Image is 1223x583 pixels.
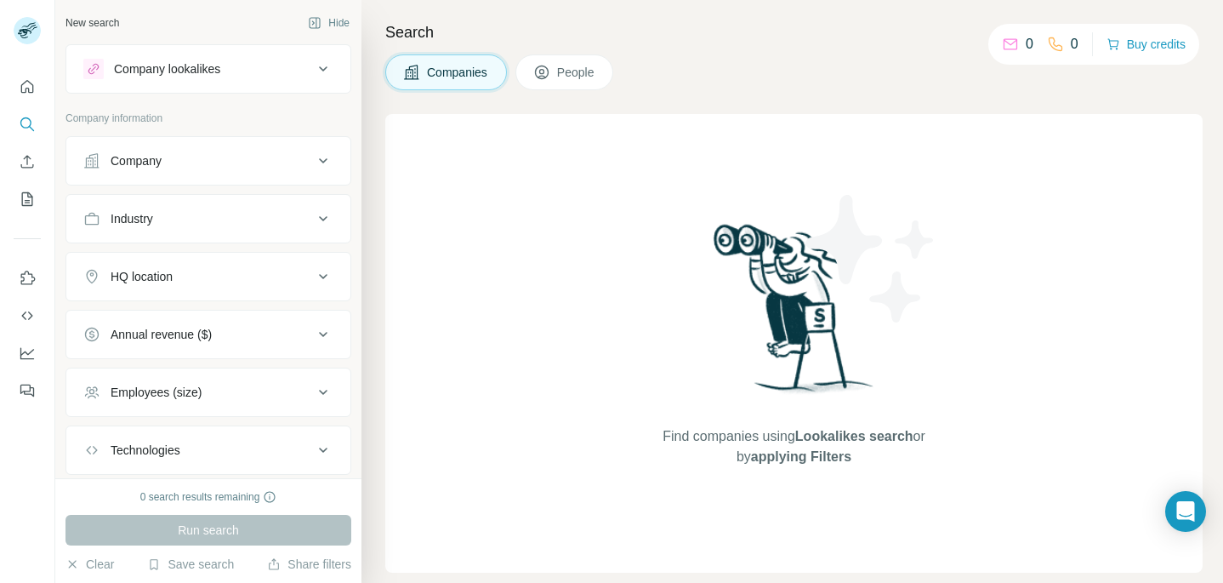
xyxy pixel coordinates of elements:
[795,429,913,443] span: Lookalikes search
[66,198,350,239] button: Industry
[147,556,234,573] button: Save search
[66,49,350,89] button: Company lookalikes
[794,182,947,335] img: Surfe Illustration - Stars
[66,372,350,413] button: Employees (size)
[66,314,350,355] button: Annual revenue ($)
[14,338,41,369] button: Dashboard
[14,300,41,331] button: Use Surfe API
[66,140,350,181] button: Company
[1026,34,1033,54] p: 0
[751,449,851,464] span: applying Filters
[111,210,153,227] div: Industry
[14,184,41,214] button: My lists
[14,146,41,177] button: Enrich CSV
[1165,491,1206,532] div: Open Intercom Messenger
[385,20,1203,44] h4: Search
[111,152,162,169] div: Company
[267,556,351,573] button: Share filters
[657,426,930,467] span: Find companies using or by
[65,111,351,126] p: Company information
[14,71,41,102] button: Quick start
[111,442,180,459] div: Technologies
[14,263,41,294] button: Use Surfe on LinkedIn
[14,375,41,406] button: Feedback
[111,384,202,401] div: Employees (size)
[66,256,350,297] button: HQ location
[65,15,119,31] div: New search
[296,10,361,36] button: Hide
[427,64,489,81] span: Companies
[557,64,596,81] span: People
[111,268,173,285] div: HQ location
[1106,32,1186,56] button: Buy credits
[114,60,220,77] div: Company lookalikes
[140,489,277,505] div: 0 search results remaining
[706,220,883,409] img: Surfe Illustration - Woman searching with binoculars
[111,326,212,343] div: Annual revenue ($)
[14,109,41,140] button: Search
[66,430,350,471] button: Technologies
[1071,34,1078,54] p: 0
[65,556,114,573] button: Clear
